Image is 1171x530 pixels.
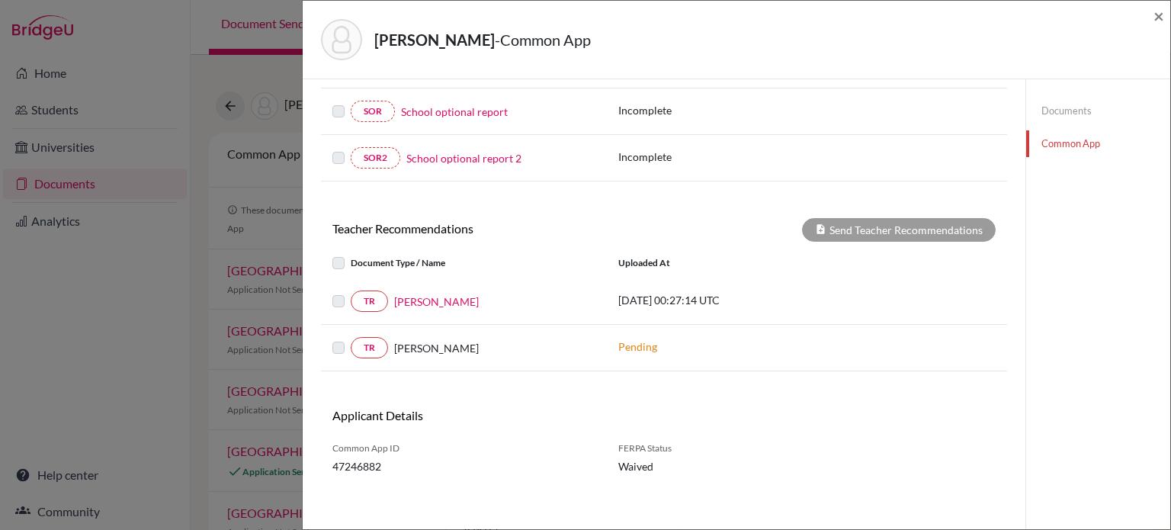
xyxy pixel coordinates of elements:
span: Waived [618,458,767,474]
strong: [PERSON_NAME] [374,31,495,49]
div: Document Type / Name [321,254,607,272]
a: Documents [1026,98,1170,124]
a: [PERSON_NAME] [394,294,479,310]
a: School optional report 2 [406,150,521,166]
span: 47246882 [332,458,595,474]
span: Common App ID [332,442,595,455]
a: TR [351,337,388,358]
a: TR [351,291,388,312]
a: School optional report [401,104,508,120]
div: Uploaded at [607,254,836,272]
a: Common App [1026,130,1170,157]
span: [PERSON_NAME] [394,340,479,356]
a: SOR [351,101,395,122]
p: Incomplete [618,149,775,165]
p: [DATE] 00:27:14 UTC [618,292,824,308]
h6: Applicant Details [332,408,653,422]
span: FERPA Status [618,442,767,455]
div: Send Teacher Recommendations [802,218,996,242]
a: SOR2 [351,147,400,169]
span: - Common App [495,31,591,49]
p: Incomplete [618,102,775,118]
button: Close [1153,7,1164,25]
p: Pending [618,339,824,355]
h6: Teacher Recommendations [321,221,664,236]
span: × [1153,5,1164,27]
